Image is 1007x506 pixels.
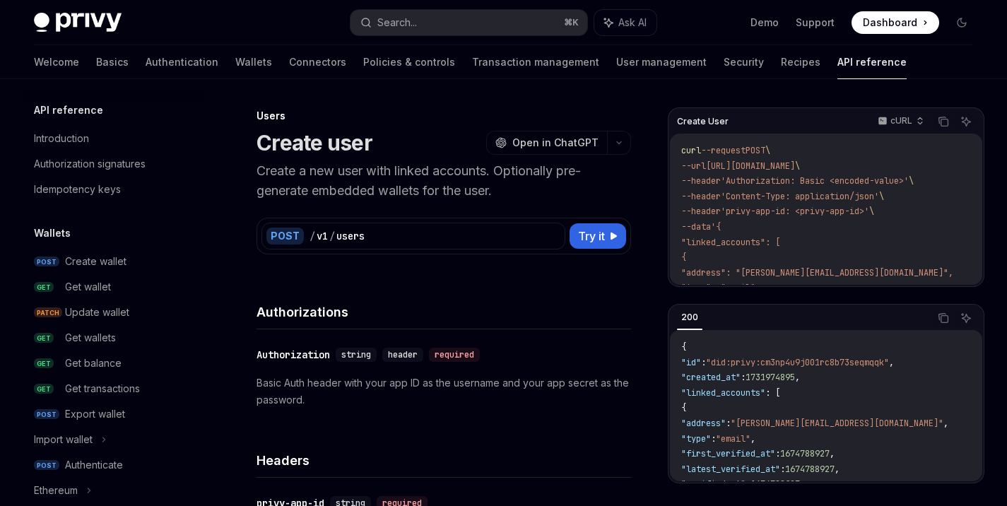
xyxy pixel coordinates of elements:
button: Copy the contents from the code block [934,112,953,131]
a: GETGet transactions [23,376,204,401]
div: Create wallet [65,253,126,270]
button: Copy the contents from the code block [934,309,953,327]
div: Get wallet [65,278,111,295]
h4: Authorizations [257,302,631,322]
span: Ask AI [618,16,647,30]
span: GET [34,358,54,369]
a: POSTCreate wallet [23,249,204,274]
p: Basic Auth header with your app ID as the username and your app secret as the password. [257,375,631,408]
span: --request [701,145,746,156]
span: , [889,357,894,368]
div: Import wallet [34,431,93,448]
a: POSTAuthenticate [23,452,204,478]
a: Basics [96,45,129,79]
span: : [746,478,750,490]
span: \ [795,160,800,172]
div: Update wallet [65,304,129,321]
span: : [741,372,746,383]
div: Get wallets [65,329,116,346]
a: Transaction management [472,45,599,79]
div: Get balance [65,355,122,372]
div: Export wallet [65,406,125,423]
div: Idempotency keys [34,181,121,198]
span: curl [681,145,701,156]
span: 1674788927 [785,464,835,475]
div: Ethereum [34,482,78,499]
button: Toggle dark mode [950,11,973,34]
span: --data [681,221,711,233]
span: : [701,357,706,368]
div: Authorization signatures [34,155,146,172]
span: 'Authorization: Basic <encoded-value>' [721,175,909,187]
span: --header [681,191,721,202]
div: v1 [317,229,328,243]
div: / [310,229,315,243]
span: POST [34,409,59,420]
a: Dashboard [852,11,939,34]
span: \ [909,175,914,187]
a: Authorization signatures [23,151,204,177]
span: --header [681,175,721,187]
span: "did:privy:cm3np4u9j001rc8b73seqmqqk" [706,357,889,368]
span: "created_at" [681,372,741,383]
span: 'privy-app-id: <privy-app-id>' [721,206,869,217]
span: "latest_verified_at" [681,464,780,475]
span: 'Content-Type: application/json' [721,191,879,202]
span: "type" [681,433,711,445]
p: Create a new user with linked accounts. Optionally pre-generate embedded wallets for the user. [257,161,631,201]
span: 1674788927 [750,478,800,490]
a: Recipes [781,45,820,79]
span: , [835,464,840,475]
button: Ask AI [957,112,975,131]
button: Ask AI [957,309,975,327]
span: GET [34,384,54,394]
span: POST [746,145,765,156]
div: POST [266,228,304,245]
span: , [750,433,755,445]
span: Create User [677,116,729,127]
a: Connectors [289,45,346,79]
span: "address": "[PERSON_NAME][EMAIL_ADDRESS][DOMAIN_NAME]", [681,267,953,278]
div: Authorization [257,348,330,362]
div: Users [257,109,631,123]
span: Try it [578,228,605,245]
span: "[PERSON_NAME][EMAIL_ADDRESS][DOMAIN_NAME]" [731,418,943,429]
a: PATCHUpdate wallet [23,300,204,325]
a: Policies & controls [363,45,455,79]
span: 1731974895 [746,372,795,383]
span: "linked_accounts" [681,387,765,399]
a: POSTExport wallet [23,401,204,427]
div: 200 [677,309,702,326]
span: , [943,418,948,429]
span: --url [681,160,706,172]
a: User management [616,45,707,79]
span: POST [34,460,59,471]
div: users [336,229,365,243]
h5: Wallets [34,225,71,242]
h1: Create user [257,130,372,155]
button: Open in ChatGPT [486,131,607,155]
a: Demo [750,16,779,30]
span: : [726,418,731,429]
h5: API reference [34,102,103,119]
span: [URL][DOMAIN_NAME] [706,160,795,172]
span: "verified_at" [681,478,746,490]
span: PATCH [34,307,62,318]
span: \ [765,145,770,156]
span: Open in ChatGPT [512,136,599,150]
span: POST [34,257,59,267]
button: cURL [870,110,930,134]
span: '{ [711,221,721,233]
span: "id" [681,357,701,368]
span: "linked_accounts": [ [681,237,780,248]
div: required [429,348,480,362]
p: cURL [890,115,912,126]
span: , [830,448,835,459]
span: GET [34,282,54,293]
span: { [681,252,686,263]
span: : [780,464,785,475]
span: , [795,372,800,383]
span: "email" [716,433,750,445]
span: --header [681,206,721,217]
h4: Headers [257,451,631,470]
